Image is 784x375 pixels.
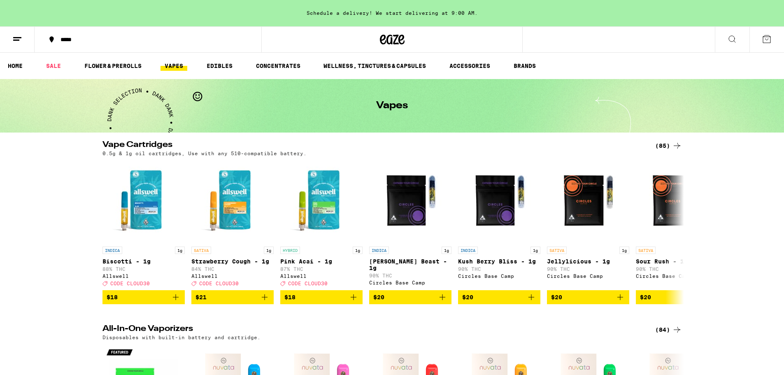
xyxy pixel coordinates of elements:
span: $20 [551,294,562,300]
h2: Vape Cartridges [102,141,642,151]
p: Jellylicious - 1g [547,258,629,265]
div: Circles Base Camp [458,273,540,279]
h1: Vapes [376,101,408,111]
p: [PERSON_NAME] Beast - 1g [369,258,451,271]
button: Add to bag [102,290,185,304]
span: CODE CLOUD30 [110,281,150,286]
img: Circles Base Camp - Jellylicious - 1g [547,160,629,242]
a: FLOWER & PREROLLS [80,61,146,71]
p: SATIVA [636,247,656,254]
img: Circles Base Camp - Berry Beast - 1g [369,160,451,242]
span: $20 [373,294,384,300]
a: HOME [4,61,27,71]
p: 1g [175,247,185,254]
img: Circles Base Camp - Sour Rush - 1g [636,160,718,242]
div: Circles Base Camp [547,273,629,279]
a: Open page for Pink Acai - 1g from Allswell [280,160,363,290]
p: 1g [530,247,540,254]
p: Disposables with built-in battery and cartridge. [102,335,261,340]
img: Allswell - Strawberry Cough - 1g [191,160,274,242]
div: Allswell [280,273,363,279]
p: Sour Rush - 1g [636,258,718,265]
span: CODE CLOUD30 [199,281,239,286]
p: 1g [619,247,629,254]
p: Strawberry Cough - 1g [191,258,274,265]
a: VAPES [161,61,187,71]
span: $20 [462,294,473,300]
p: 88% THC [102,266,185,272]
a: Open page for Kush Berry Bliss - 1g from Circles Base Camp [458,160,540,290]
p: SATIVA [191,247,211,254]
p: INDICA [369,247,389,254]
p: Pink Acai - 1g [280,258,363,265]
span: $20 [640,294,651,300]
p: 87% THC [280,266,363,272]
div: Allswell [102,273,185,279]
p: 90% THC [369,273,451,278]
span: $21 [195,294,207,300]
div: Circles Base Camp [369,280,451,285]
button: Add to bag [191,290,274,304]
a: ACCESSORIES [445,61,494,71]
a: Open page for Sour Rush - 1g from Circles Base Camp [636,160,718,290]
p: HYBRID [280,247,300,254]
p: 1g [353,247,363,254]
img: Allswell - Biscotti - 1g [102,160,185,242]
p: 90% THC [547,266,629,272]
a: CONCENTRATES [252,61,305,71]
h2: All-In-One Vaporizers [102,325,642,335]
p: 1g [442,247,451,254]
p: SATIVA [547,247,567,254]
button: Add to bag [458,290,540,304]
a: Open page for Berry Beast - 1g from Circles Base Camp [369,160,451,290]
a: BRANDS [509,61,540,71]
p: 84% THC [191,266,274,272]
button: Add to bag [636,290,718,304]
img: Allswell - Pink Acai - 1g [280,160,363,242]
div: Allswell [191,273,274,279]
span: $18 [107,294,118,300]
a: SALE [42,61,65,71]
button: Add to bag [280,290,363,304]
p: Biscotti - 1g [102,258,185,265]
button: Add to bag [369,290,451,304]
span: CODE CLOUD30 [288,281,328,286]
a: EDIBLES [202,61,237,71]
p: 90% THC [636,266,718,272]
p: 1g [264,247,274,254]
a: WELLNESS, TINCTURES & CAPSULES [319,61,430,71]
p: INDICA [458,247,478,254]
img: Circles Base Camp - Kush Berry Bliss - 1g [458,160,540,242]
a: Open page for Jellylicious - 1g from Circles Base Camp [547,160,629,290]
a: (84) [655,325,682,335]
a: Open page for Strawberry Cough - 1g from Allswell [191,160,274,290]
p: 0.5g & 1g oil cartridges, Use with any 510-compatible battery. [102,151,307,156]
p: 90% THC [458,266,540,272]
a: (85) [655,141,682,151]
div: Circles Base Camp [636,273,718,279]
p: Kush Berry Bliss - 1g [458,258,540,265]
button: Add to bag [547,290,629,304]
span: $18 [284,294,295,300]
a: Open page for Biscotti - 1g from Allswell [102,160,185,290]
p: INDICA [102,247,122,254]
